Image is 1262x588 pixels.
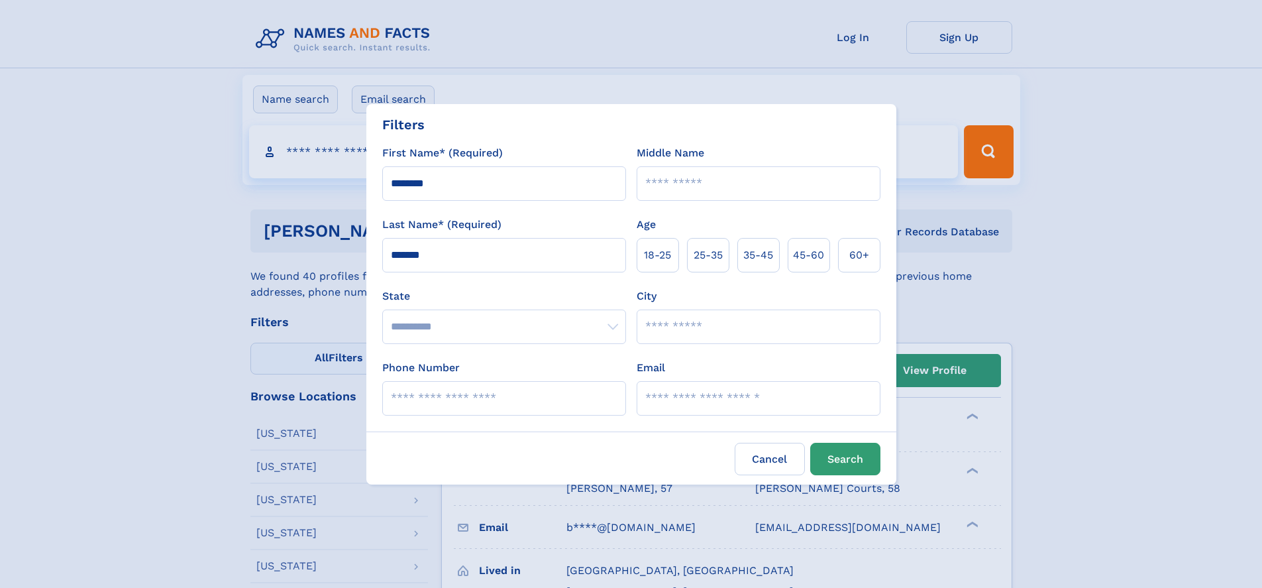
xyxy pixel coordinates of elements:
[644,247,671,263] span: 18‑25
[382,217,501,233] label: Last Name* (Required)
[637,145,704,161] label: Middle Name
[382,115,425,135] div: Filters
[637,288,657,304] label: City
[735,443,805,475] label: Cancel
[637,217,656,233] label: Age
[382,288,626,304] label: State
[810,443,880,475] button: Search
[694,247,723,263] span: 25‑35
[637,360,665,376] label: Email
[793,247,824,263] span: 45‑60
[849,247,869,263] span: 60+
[382,145,503,161] label: First Name* (Required)
[382,360,460,376] label: Phone Number
[743,247,773,263] span: 35‑45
